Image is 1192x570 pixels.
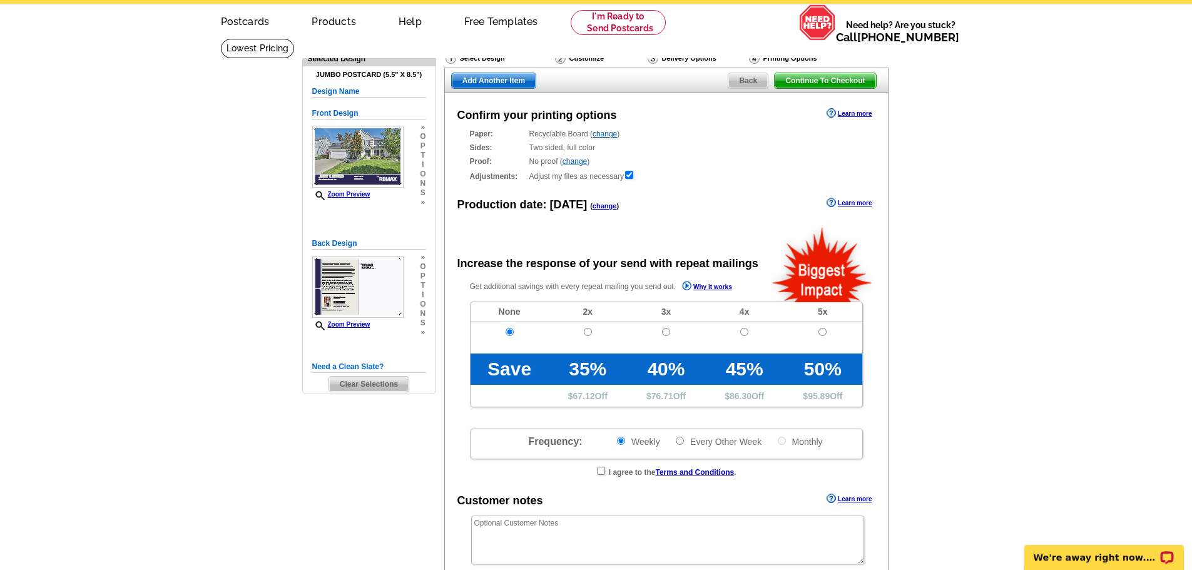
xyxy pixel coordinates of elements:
a: change [593,130,617,138]
h5: Front Design [312,108,426,120]
span: o [420,170,425,179]
a: Products [292,6,376,35]
img: small-thumb.jpg [312,126,404,188]
label: Monthly [777,435,823,447]
div: Delivery Options [646,52,748,68]
span: n [420,179,425,188]
span: o [420,300,425,309]
img: help [799,4,836,41]
a: Zoom Preview [312,321,370,328]
span: Add Another Item [452,73,536,88]
td: 50% [783,354,862,385]
a: Learn more [827,108,872,118]
span: » [420,253,425,262]
span: Back [728,73,768,88]
label: Every Other Week [675,435,762,447]
a: Free Templates [444,6,558,35]
td: $ Off [783,385,862,407]
span: 95.89 [808,391,830,401]
span: 86.30 [730,391,751,401]
a: Zoom Preview [312,191,370,198]
input: Every Other Week [676,437,684,445]
span: Clear Selections [329,377,409,392]
span: p [420,272,425,281]
a: change [593,202,617,210]
td: 40% [627,354,705,385]
strong: I agree to the . [609,468,736,477]
a: Learn more [827,198,872,208]
div: Printing Options [748,52,817,64]
a: Help [379,6,442,35]
td: None [471,302,549,322]
strong: Adjustments: [470,171,526,182]
span: o [420,132,425,141]
td: Save [471,354,549,385]
div: Increase the response of your send with repeat mailings [457,255,758,272]
span: t [420,281,425,290]
span: n [420,309,425,318]
img: biggestImpact.png [771,225,874,302]
span: p [420,141,425,151]
input: Monthly [778,437,786,445]
img: small-thumb.jpg [312,256,404,318]
td: $ Off [549,385,627,407]
span: Frequency: [528,436,582,447]
a: Postcards [201,6,290,35]
span: 76.71 [651,391,673,401]
td: 45% [705,354,783,385]
img: Select Design [446,53,456,64]
div: Customer notes [457,492,543,509]
h4: Jumbo Postcard (5.5" x 8.5") [312,71,426,79]
span: Need help? Are you stuck? [836,19,965,44]
td: $ Off [627,385,705,407]
span: s [420,318,425,328]
a: [PHONE_NUMBER] [857,31,959,44]
strong: Proof: [470,156,526,167]
img: Customize [555,53,566,64]
span: [DATE] [550,198,588,211]
span: t [420,151,425,160]
div: Selected Design [303,53,436,64]
div: Customize [554,52,646,64]
h5: Need a Clean Slate? [312,361,426,373]
div: Select Design [444,52,554,68]
span: ( ) [590,202,619,210]
span: » [420,328,425,337]
div: Two sided, full color [470,142,863,153]
input: Weekly [617,437,625,445]
a: Why it works [682,281,732,294]
span: » [420,198,425,207]
span: i [420,290,425,300]
h5: Design Name [312,86,426,98]
span: s [420,188,425,198]
strong: Sides: [470,142,526,153]
td: 4x [705,302,783,322]
a: change [563,157,587,166]
label: Weekly [616,435,660,447]
td: 5x [783,302,862,322]
div: Recyclable Board ( ) [470,128,863,140]
div: Production date: [457,196,619,213]
iframe: LiveChat chat widget [1016,531,1192,570]
span: Call [836,31,959,44]
div: Confirm your printing options [457,107,617,124]
span: » [420,123,425,132]
a: Add Another Item [451,73,536,89]
a: Learn more [827,494,872,504]
span: o [420,262,425,272]
a: Terms and Conditions [655,468,734,477]
td: $ Off [705,385,783,407]
img: Delivery Options [648,53,658,64]
img: Printing Options & Summary [749,53,760,64]
td: 35% [549,354,627,385]
span: i [420,160,425,170]
p: Get additional savings with every repeat mailing you send out. [470,280,759,294]
span: Continue To Checkout [775,73,875,88]
div: Adjust my files as necessary [470,170,863,182]
a: Back [728,73,768,89]
strong: Paper: [470,128,526,140]
span: 67.12 [573,391,595,401]
h5: Back Design [312,238,426,250]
